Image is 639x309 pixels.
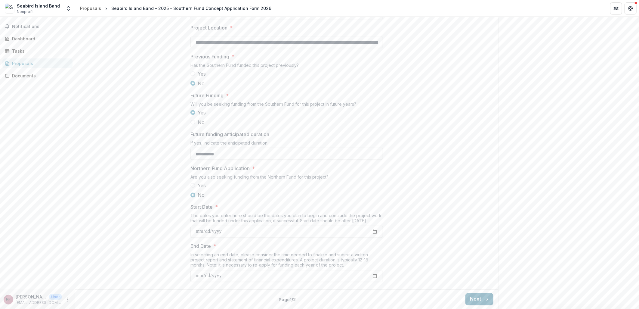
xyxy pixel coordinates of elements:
[12,36,68,42] div: Dashboard
[16,300,62,305] p: [EMAIL_ADDRESS][DOMAIN_NAME]
[198,119,205,126] span: No
[49,294,62,300] p: User
[64,2,73,14] button: Open entity switcher
[111,5,271,11] div: Seabird Island Band - 2025 - Southern Fund Concept Application Form 2026
[17,9,34,14] span: Nonprofit
[198,80,205,87] span: No
[190,131,269,138] p: Future funding anticipated duration
[80,5,101,11] div: Proposals
[12,48,68,54] div: Tasks
[190,165,250,172] p: Northern Fund Application
[2,71,73,81] a: Documents
[198,70,206,77] span: Yes
[279,296,296,303] p: Page 1 / 2
[190,140,383,148] div: If yes, indicate the anticipated duration.
[190,213,383,226] div: The dates you enter here should be the dates you plan to begin and conclude the project work that...
[12,73,68,79] div: Documents
[190,53,229,60] p: Previous Funding
[2,58,73,68] a: Proposals
[190,101,383,109] div: Will you be seeking funding from the Southern Fund for this project in future years?
[2,46,73,56] a: Tasks
[198,109,206,116] span: Yes
[5,4,14,13] img: Seabird Island Band
[190,24,227,31] p: Project Location
[198,182,206,189] span: Yes
[6,298,11,301] div: Rowan Forseth
[190,252,383,270] div: In selecting an end date, please consider the time needed to finalize and submit a written projec...
[17,3,60,9] div: Seabird Island Band
[190,204,213,211] p: Start Date
[625,2,637,14] button: Get Help
[190,63,383,70] div: Has the Southern Fund funded this project previously?
[2,34,73,44] a: Dashboard
[190,174,383,182] div: Are you also seeking funding from the Northern Fund for this project?
[78,4,103,13] a: Proposals
[12,60,68,67] div: Proposals
[198,192,205,199] span: No
[610,2,622,14] button: Partners
[190,92,224,99] p: Future Funding
[2,22,73,31] button: Notifications
[465,293,493,305] button: Next
[64,296,71,303] button: More
[78,4,274,13] nav: breadcrumb
[190,243,211,250] p: End Date
[12,24,70,29] span: Notifications
[16,294,47,300] p: [PERSON_NAME]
